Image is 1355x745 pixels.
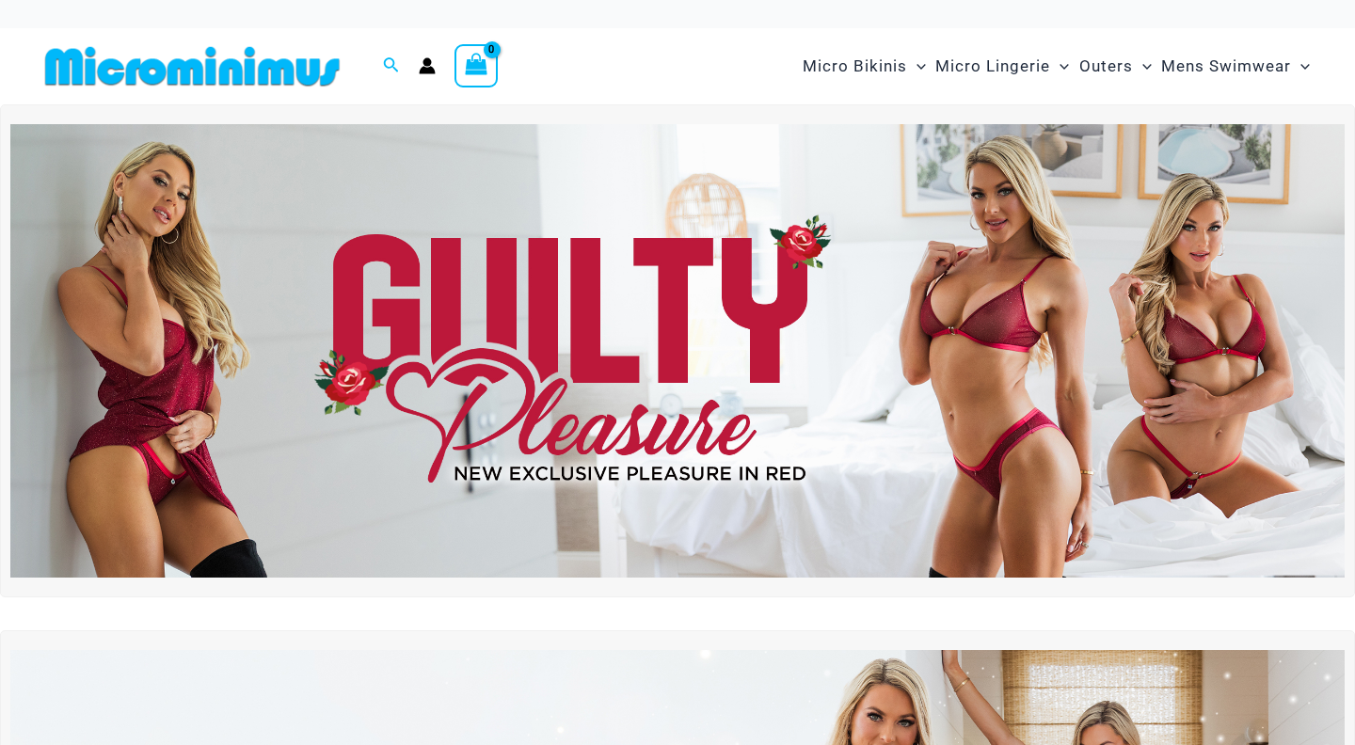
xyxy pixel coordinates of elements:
[454,44,498,87] a: View Shopping Cart, empty
[419,57,436,74] a: Account icon link
[1291,42,1310,90] span: Menu Toggle
[1161,42,1291,90] span: Mens Swimwear
[1156,38,1315,95] a: Mens SwimwearMenu ToggleMenu Toggle
[935,42,1050,90] span: Micro Lingerie
[1079,42,1133,90] span: Outers
[1050,42,1069,90] span: Menu Toggle
[10,124,1345,578] img: Guilty Pleasures Red Lingerie
[795,35,1317,98] nav: Site Navigation
[798,38,931,95] a: Micro BikinisMenu ToggleMenu Toggle
[1133,42,1152,90] span: Menu Toggle
[38,45,347,87] img: MM SHOP LOGO FLAT
[383,55,400,78] a: Search icon link
[907,42,926,90] span: Menu Toggle
[803,42,907,90] span: Micro Bikinis
[931,38,1074,95] a: Micro LingerieMenu ToggleMenu Toggle
[1075,38,1156,95] a: OutersMenu ToggleMenu Toggle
